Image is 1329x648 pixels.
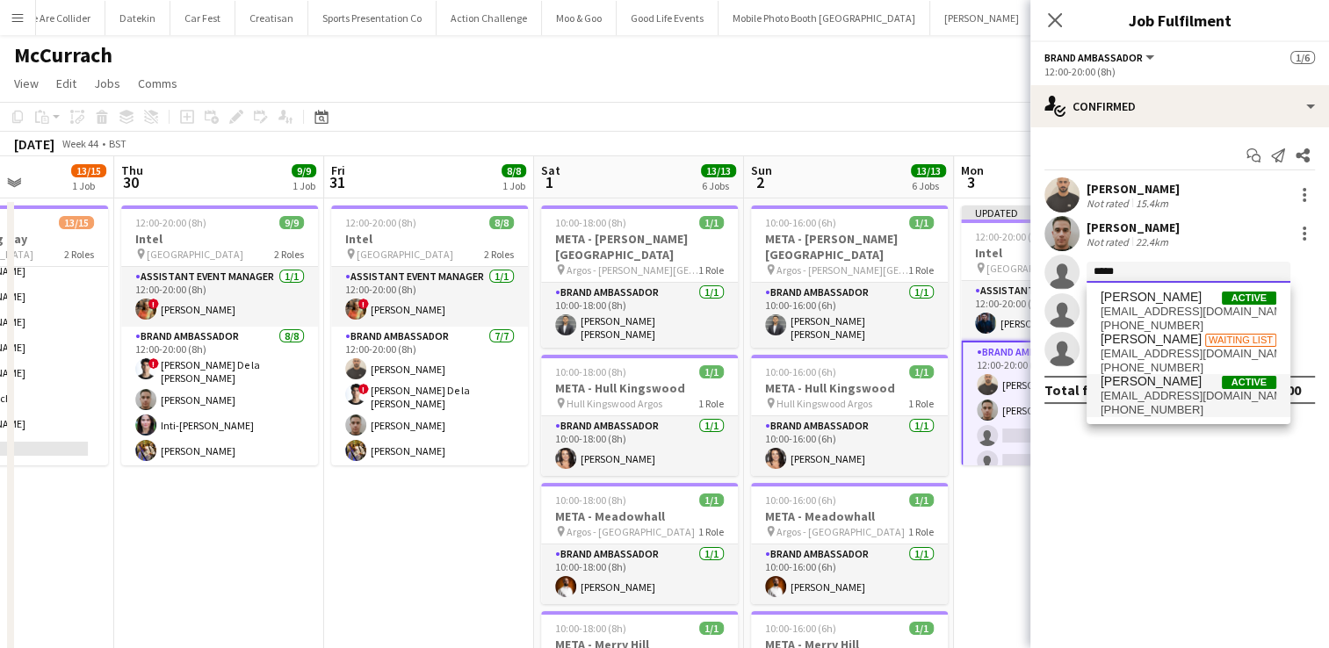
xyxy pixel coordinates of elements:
[541,355,738,476] app-job-card: 10:00-18:00 (8h)1/1META - Hull Kingswood Hull Kingswood Argos1 RoleBrand Ambassador1/110:00-18:00...
[1290,51,1315,64] span: 1/6
[751,231,948,263] h3: META - [PERSON_NAME][GEOGRAPHIC_DATA]
[555,365,626,378] span: 10:00-18:00 (8h)
[567,525,695,538] span: Argos - [GEOGRAPHIC_DATA]
[776,397,872,410] span: Hull Kingswood Argos
[617,1,719,35] button: Good Life Events
[274,248,304,261] span: 2 Roles
[909,493,934,507] span: 1/1
[1044,65,1315,78] div: 12:00-20:00 (8h)
[87,72,127,95] a: Jobs
[699,365,724,378] span: 1/1
[109,137,126,150] div: BST
[908,263,934,277] span: 1 Role
[961,205,1158,465] div: Updated12:00-20:00 (8h)3/6Intel [GEOGRAPHIC_DATA]2 RolesAssistant Event Manager1/112:00-20:00 (8h...
[121,162,143,178] span: Thu
[542,1,617,35] button: Moo & Goo
[1101,374,1202,389] span: Colin Marshall
[11,1,105,35] button: We Are Collider
[751,416,948,476] app-card-role: Brand Ambassador1/110:00-16:00 (6h)[PERSON_NAME]
[719,1,930,35] button: Mobile Photo Booth [GEOGRAPHIC_DATA]
[135,216,206,229] span: 12:00-20:00 (8h)
[1101,403,1276,417] span: +447951544517
[702,179,735,192] div: 6 Jobs
[119,172,143,192] span: 30
[748,172,772,192] span: 2
[958,172,984,192] span: 3
[699,493,724,507] span: 1/1
[14,76,39,91] span: View
[961,162,984,178] span: Mon
[908,397,934,410] span: 1 Role
[908,525,934,538] span: 1 Role
[751,544,948,604] app-card-role: Brand Ambassador1/110:00-16:00 (6h)[PERSON_NAME]
[329,172,345,192] span: 31
[751,380,948,396] h3: META - Hull Kingswood
[64,248,94,261] span: 2 Roles
[14,42,112,68] h1: McCurrach
[1044,381,1104,399] div: Total fee
[555,493,626,507] span: 10:00-18:00 (8h)
[567,397,662,410] span: Hull Kingswood Argos
[1087,220,1180,235] div: [PERSON_NAME]
[698,263,724,277] span: 1 Role
[1101,332,1202,347] span: Colin Doubleday
[1222,292,1276,305] span: Active
[345,216,416,229] span: 12:00-20:00 (8h)
[961,341,1158,506] app-card-role: Brand Ambassador21A2/512:00-20:00 (8h)[PERSON_NAME][PERSON_NAME]
[293,179,315,192] div: 1 Job
[49,72,83,95] a: Edit
[138,76,177,91] span: Comms
[541,283,738,348] app-card-role: Brand Ambassador1/110:00-18:00 (8h)[PERSON_NAME] [PERSON_NAME]
[961,205,1158,220] div: Updated
[7,72,46,95] a: View
[1030,85,1329,127] div: Confirmed
[147,248,243,261] span: [GEOGRAPHIC_DATA]
[751,355,948,476] div: 10:00-16:00 (6h)1/1META - Hull Kingswood Hull Kingswood Argos1 RoleBrand Ambassador1/110:00-16:00...
[765,365,836,378] span: 10:00-16:00 (6h)
[121,327,318,570] app-card-role: Brand Ambassador8/812:00-20:00 (8h)![PERSON_NAME] De la [PERSON_NAME][PERSON_NAME]Inti-[PERSON_NA...
[911,164,946,177] span: 13/13
[121,205,318,465] app-job-card: 12:00-20:00 (8h)9/9Intel [GEOGRAPHIC_DATA]2 RolesAssistant Event Manager1/112:00-20:00 (8h)![PERS...
[358,384,369,394] span: !
[1087,235,1132,248] div: Not rated
[541,508,738,524] h3: META - Meadowhall
[701,164,736,177] span: 13/13
[1101,290,1202,305] span: Colin Brown
[502,164,526,177] span: 8/8
[58,137,102,150] span: Week 44
[131,72,184,95] a: Comms
[699,216,724,229] span: 1/1
[71,164,106,177] span: 13/15
[1101,347,1276,361] span: colin.doubleday@gmail.com
[751,283,948,348] app-card-role: Brand Ambassador1/110:00-16:00 (6h)[PERSON_NAME] [PERSON_NAME]
[1101,389,1276,403] span: colindmarshall@me.com
[94,76,120,91] span: Jobs
[1044,51,1143,64] span: Brand Ambassador
[1044,51,1157,64] button: Brand Ambassador
[121,231,318,247] h3: Intel
[1030,9,1329,32] h3: Job Fulfilment
[541,483,738,604] app-job-card: 10:00-18:00 (8h)1/1META - Meadowhall Argos - [GEOGRAPHIC_DATA]1 RoleBrand Ambassador1/110:00-18:0...
[751,162,772,178] span: Sun
[975,230,1046,243] span: 12:00-20:00 (8h)
[72,179,105,192] div: 1 Job
[541,231,738,263] h3: META - [PERSON_NAME][GEOGRAPHIC_DATA]
[765,622,836,635] span: 10:00-16:00 (6h)
[776,525,905,538] span: Argos - [GEOGRAPHIC_DATA]
[14,135,54,153] div: [DATE]
[1205,334,1276,347] span: Waiting list
[541,162,560,178] span: Sat
[567,263,698,277] span: Argos - [PERSON_NAME][GEOGRAPHIC_DATA]
[909,216,934,229] span: 1/1
[105,1,170,35] button: Datekin
[541,416,738,476] app-card-role: Brand Ambassador1/110:00-18:00 (8h)[PERSON_NAME]
[59,216,94,229] span: 13/15
[751,483,948,604] div: 10:00-16:00 (6h)1/1META - Meadowhall Argos - [GEOGRAPHIC_DATA]1 RoleBrand Ambassador1/110:00-16:0...
[776,263,908,277] span: Argos - [PERSON_NAME][GEOGRAPHIC_DATA]
[148,299,159,309] span: !
[541,205,738,348] div: 10:00-18:00 (8h)1/1META - [PERSON_NAME][GEOGRAPHIC_DATA] Argos - [PERSON_NAME][GEOGRAPHIC_DATA]1 ...
[765,216,836,229] span: 10:00-16:00 (6h)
